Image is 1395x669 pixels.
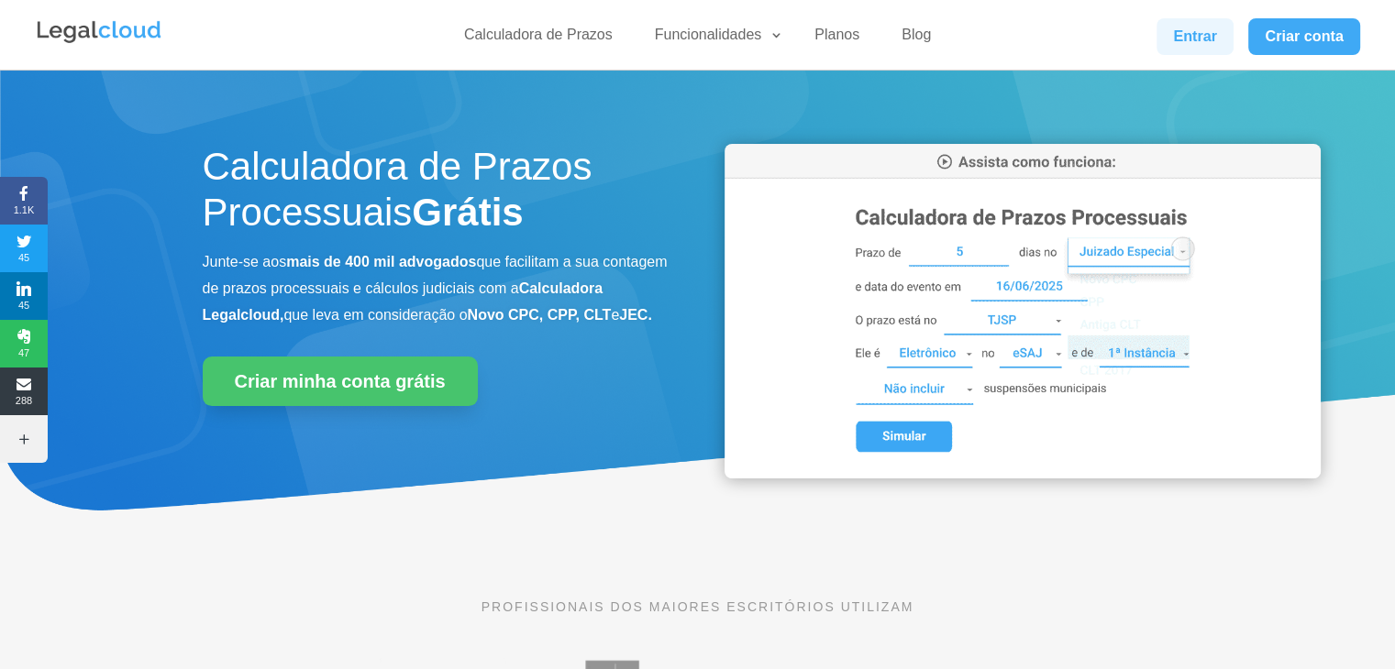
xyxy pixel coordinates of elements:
[468,307,612,323] b: Novo CPC, CPP, CLT
[803,26,870,52] a: Planos
[203,249,670,328] p: Junte-se aos que facilitam a sua contagem de prazos processuais e cálculos judiciais com a que le...
[203,597,1193,617] p: PROFISSIONAIS DOS MAIORES ESCRITÓRIOS UTILIZAM
[203,280,603,323] b: Calculadora Legalcloud,
[35,33,163,49] a: Logo da Legalcloud
[412,191,523,234] strong: Grátis
[453,26,624,52] a: Calculadora de Prazos
[725,144,1321,478] img: Calculadora de Prazos Processuais da Legalcloud
[35,18,163,46] img: Legalcloud Logo
[891,26,942,52] a: Blog
[619,307,652,323] b: JEC.
[644,26,784,52] a: Funcionalidades
[203,356,478,406] a: Criar minha conta grátis
[203,144,670,246] h1: Calculadora de Prazos Processuais
[725,466,1321,481] a: Calculadora de Prazos Processuais da Legalcloud
[1248,18,1360,55] a: Criar conta
[286,254,476,269] b: mais de 400 mil advogados
[1157,18,1234,55] a: Entrar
